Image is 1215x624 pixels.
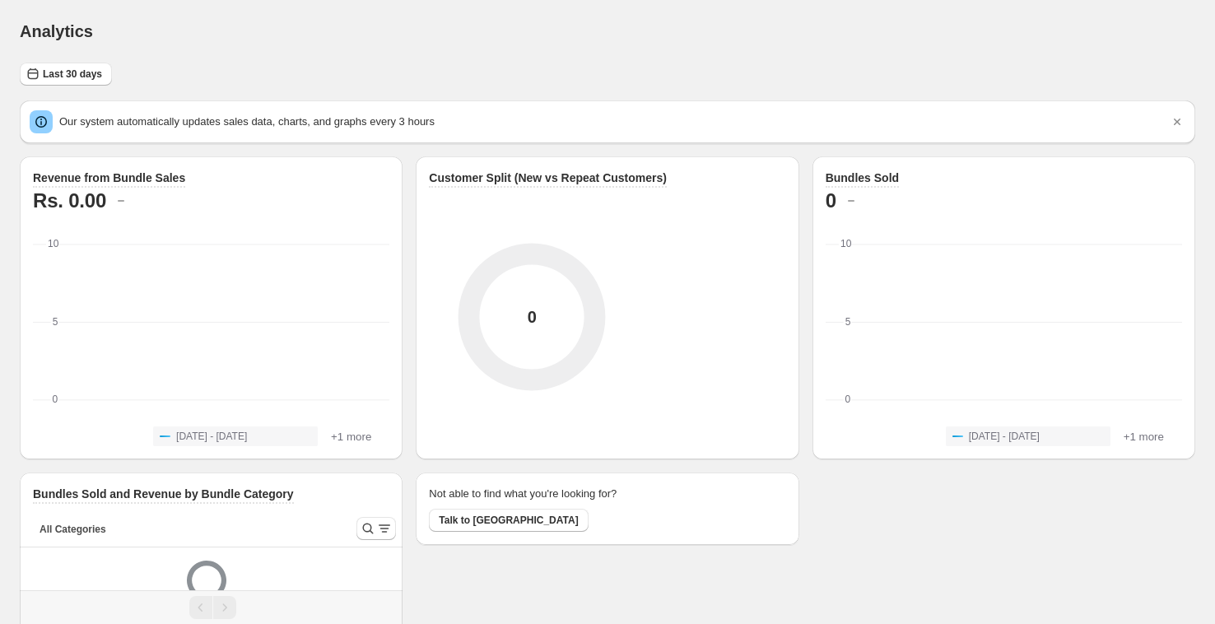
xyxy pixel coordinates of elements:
text: 10 [840,238,852,249]
button: Talk to [GEOGRAPHIC_DATA] [429,509,588,532]
span: [DATE] - [DATE] [969,430,1040,443]
button: +1 more [326,426,376,446]
text: 0 [845,393,850,405]
span: Talk to [GEOGRAPHIC_DATA] [439,514,578,527]
button: [DATE] - [DATE] [946,426,1110,446]
button: [DATE] - [DATE] [153,426,318,446]
h3: Customer Split (New vs Repeat Customers) [429,170,667,186]
h2: 0 [826,188,836,214]
text: 5 [845,316,850,328]
h1: Analytics [20,21,93,41]
span: [DATE] - [DATE] [176,430,247,443]
h2: Rs. 0.00 [33,188,106,214]
button: Last 30 days [20,63,112,86]
span: Our system automatically updates sales data, charts, and graphs every 3 hours [59,115,435,128]
h2: Not able to find what you're looking for? [429,486,617,502]
h3: Bundles Sold and Revenue by Bundle Category [33,486,294,502]
text: 5 [53,316,58,328]
h3: Revenue from Bundle Sales [33,170,185,186]
nav: Pagination [20,590,403,624]
text: 0 [53,393,58,405]
h3: Bundles Sold [826,170,899,186]
button: Dismiss notification [1166,110,1189,133]
span: Last 30 days [43,68,102,81]
button: +1 more [1119,426,1169,446]
button: Search and filter results [356,517,396,540]
img: Empty search results [187,561,236,610]
text: 10 [48,238,59,249]
span: All Categories [40,523,106,536]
